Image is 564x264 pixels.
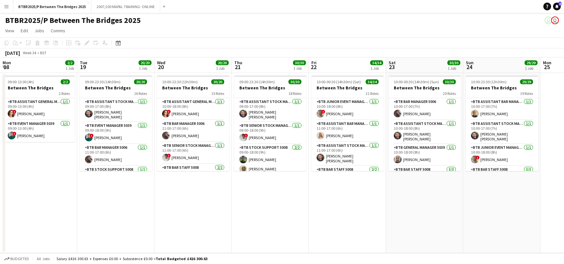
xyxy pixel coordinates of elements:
[366,79,379,84] span: 34/34
[311,142,384,166] app-card-role: BTB Assistant Stock Manager 50061/111:00-17:00 (6h)[PERSON_NAME] [PERSON_NAME]
[520,91,533,96] span: 19 Roles
[234,122,307,144] app-card-role: BTB Senior Stock Manager 50061/109:00-18:00 (9h)![PERSON_NAME]
[57,256,207,261] div: Salary £416 300.63 + Expenses £0.00 + Subsistence £0.00 =
[3,76,75,142] div: 09:00-13:00 (4h)2/2Between The Bridges2 RolesBTB Assistant General Manager 50061/109:00-13:00 (4h...
[443,79,456,84] span: 30/30
[443,91,456,96] span: 20 Roles
[80,166,152,188] app-card-role: BTB Stock support 50081/1
[48,26,68,35] a: Comms
[389,144,461,166] app-card-role: BTB General Manager 50391/110:00-18:00 (8h)[PERSON_NAME]
[139,60,151,65] span: 20/20
[476,156,480,159] span: !
[3,255,30,262] button: Budgeted
[139,66,151,71] div: 1 Job
[162,79,198,84] span: 10:00-23:30 (13h30m)
[35,28,44,34] span: Jobs
[32,26,47,35] a: Jobs
[36,256,51,261] span: All jobs
[310,63,317,71] span: 22
[389,76,461,171] app-job-card: 10:00-00:30 (14h30m) (Sun)30/30Between The Bridges20 RolesBTB Bar Manager 50061/110:00-17:00 (7h)...
[80,144,152,166] app-card-role: BTB Bar Manager 50061/111:00-17:00 (6h)[PERSON_NAME]
[366,91,379,96] span: 21 Roles
[3,26,17,35] a: View
[311,120,384,142] app-card-role: BTB Assistant Bar Manager 50061/111:00-17:00 (6h)[PERSON_NAME]
[525,66,537,71] div: 1 Job
[466,144,538,166] app-card-role: BTB Junior Event Manager 50391/110:00-18:00 (8h)![PERSON_NAME]
[389,85,461,91] h3: Between The Bridges
[90,134,94,137] span: !
[80,85,152,91] h3: Between The Bridges
[134,91,147,96] span: 16 Roles
[389,166,461,207] app-card-role: BTB Bar Staff 50083/3
[466,98,538,120] app-card-role: BTB Assistant Bar Manager 50061/110:00-17:00 (7h)[PERSON_NAME]
[388,63,396,71] span: 23
[21,50,37,55] span: Week 34
[167,110,171,114] span: !
[394,79,439,84] span: 10:00-00:30 (14h30m) (Sun)
[466,60,474,66] span: Sun
[293,66,306,71] div: 1 Job
[80,122,152,144] app-card-role: BTB Event Manager 50391/109:00-18:00 (9h)![PERSON_NAME]
[543,60,551,66] span: Mon
[156,63,165,71] span: 20
[311,166,384,197] app-card-role: BTB Bar Staff 50082/2
[156,256,207,261] span: Total Budgeted £416 300.63
[85,79,120,84] span: 09:00-23:30 (14h30m)
[466,76,538,171] app-job-card: 10:00-23:30 (13h30m)29/29Between The Bridges19 RolesBTB Assistant Bar Manager 50061/110:00-17:00 ...
[216,66,228,71] div: 1 Job
[3,60,11,66] span: Mon
[311,76,384,171] app-job-card: 10:00-00:30 (14h30m) (Sat)34/34Between The Bridges21 RolesBTB Junior Event Manager 50391/110:00-1...
[465,63,474,71] span: 24
[520,79,533,84] span: 29/29
[61,79,70,84] span: 2/2
[551,16,559,24] app-user-avatar: Amy Cane
[8,79,34,84] span: 09:00-13:00 (4h)
[80,76,152,171] div: 09:00-23:30 (14h30m)20/20Between The Bridges16 RolesBTB Assistant Stock Manager 50061/109:00-17:0...
[244,134,248,137] span: !
[234,85,307,91] h3: Between The Bridges
[288,91,301,96] span: 18 Roles
[466,166,538,207] app-card-role: BTB Bar Staff 50083/3
[466,85,538,91] h3: Between The Bridges
[80,98,152,122] app-card-role: BTB Assistant Stock Manager 50061/109:00-17:00 (8h)[PERSON_NAME] [PERSON_NAME]
[18,26,31,35] a: Edit
[317,79,361,84] span: 10:00-00:30 (14h30m) (Sat)
[389,120,461,144] app-card-role: BTB Assistant Stock Manager 50061/110:00-18:00 (8h)[PERSON_NAME] [PERSON_NAME]
[3,120,75,142] app-card-role: BTB Event Manager 50391/109:00-13:00 (4h)![PERSON_NAME]
[239,79,275,84] span: 09:00-23:30 (14h30m)
[293,60,306,65] span: 30/30
[211,79,224,84] span: 20/20
[311,60,317,66] span: Fri
[51,28,65,34] span: Comms
[40,50,47,55] div: BST
[157,164,229,195] app-card-role: BTB Bar Staff 50082/211:00-17:30 (6h30m)
[10,257,29,261] span: Budgeted
[21,28,28,34] span: Edit
[370,60,383,65] span: 34/34
[542,63,551,71] span: 25
[157,76,229,171] div: 10:00-23:30 (13h30m)20/20Between The Bridges15 RolesBTB Assistant General Manager 50061/110:00-18...
[167,154,171,157] span: !
[2,63,11,71] span: 18
[448,66,460,71] div: 1 Job
[157,120,229,142] app-card-role: BTB Bar Manager 50061/111:00-17:00 (6h)[PERSON_NAME]
[5,28,14,34] span: View
[234,98,307,122] app-card-role: BTB Assistant Stock Manager 50061/109:00-17:00 (8h)[PERSON_NAME] [PERSON_NAME]
[65,60,74,65] span: 2/2
[80,60,87,66] span: Tue
[91,0,160,13] button: 2007/100 MAPAL TRAINING- ONLINE
[134,79,147,84] span: 20/20
[13,110,16,114] span: !
[288,79,301,84] span: 30/30
[471,79,507,84] span: 10:00-23:30 (13h30m)
[234,60,242,66] span: Thu
[525,60,538,65] span: 29/29
[311,98,384,120] app-card-role: BTB Junior Event Manager 50391/110:00-18:00 (8h)![PERSON_NAME]
[234,76,307,171] app-job-card: 09:00-23:30 (14h30m)30/30Between The Bridges18 RolesBTB Assistant Stock Manager 50061/109:00-17:0...
[157,85,229,91] h3: Between The Bridges
[216,60,229,65] span: 20/20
